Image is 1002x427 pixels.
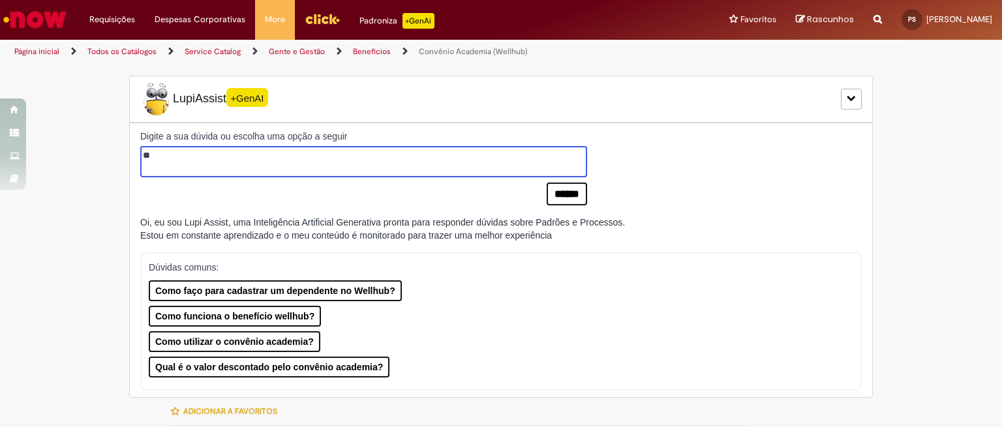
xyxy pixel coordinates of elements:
[14,46,59,57] a: Página inicial
[402,13,434,29] p: +GenAi
[129,76,873,123] div: LupiLupiAssist+GenAI
[265,13,285,26] span: More
[226,88,268,107] span: +GenAI
[149,331,320,352] button: Como utilizar o convênio academia?
[140,130,587,143] label: Digite a sua dúvida ou escolha uma opção a seguir
[269,46,325,57] a: Gente e Gestão
[740,13,776,26] span: Favoritos
[149,306,321,327] button: Como funciona o benefício wellhub?
[170,398,284,425] button: Adicionar a Favoritos
[185,46,241,57] a: Service Catalog
[305,9,340,29] img: click_logo_yellow_360x200.png
[908,15,916,23] span: PS
[140,83,173,115] img: Lupi
[149,357,389,377] button: Qual é o valor descontado pelo convênio academia?
[419,46,528,57] a: Convênio Academia (Wellhub)
[89,13,135,26] span: Requisições
[10,40,658,64] ul: Trilhas de página
[796,14,854,26] a: Rascunhos
[1,7,68,33] img: ServiceNow
[149,280,402,301] button: Como faço para cadastrar um dependente no Wellhub?
[149,261,840,274] p: Dúvidas comuns:
[140,83,268,115] span: LupiAssist
[926,14,992,25] span: [PERSON_NAME]
[87,46,157,57] a: Todos os Catálogos
[359,13,434,29] div: Padroniza
[353,46,391,57] a: Benefícios
[155,13,245,26] span: Despesas Corporativas
[807,13,854,25] span: Rascunhos
[140,216,625,242] div: Oi, eu sou Lupi Assist, uma Inteligência Artificial Generativa pronta para responder dúvidas sobr...
[183,406,277,417] span: Adicionar a Favoritos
